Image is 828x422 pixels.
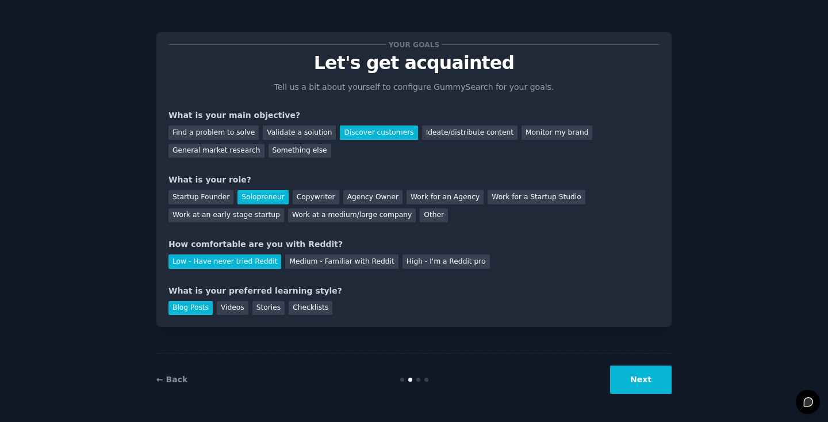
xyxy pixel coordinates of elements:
div: Other [420,208,448,223]
div: What is your role? [168,174,660,186]
div: What is your main objective? [168,109,660,121]
span: Your goals [386,39,442,51]
div: Videos [217,301,248,315]
div: How comfortable are you with Reddit? [168,238,660,250]
div: Stories [252,301,285,315]
div: Work for an Agency [407,190,484,204]
div: Work for a Startup Studio [488,190,585,204]
div: General market research [168,144,264,158]
div: Monitor my brand [522,126,592,140]
button: Next [610,366,672,394]
div: Something else [269,144,331,158]
div: Discover customers [340,126,417,140]
p: Let's get acquainted [168,53,660,73]
div: Low - Have never tried Reddit [168,254,281,269]
p: Tell us a bit about yourself to configure GummySearch for your goals. [269,81,559,93]
div: Find a problem to solve [168,126,259,140]
div: Medium - Familiar with Reddit [285,254,398,269]
div: Blog Posts [168,301,213,315]
div: High - I'm a Reddit pro [402,254,490,269]
div: Copywriter [293,190,339,204]
a: ← Back [156,375,187,384]
div: Ideate/distribute content [422,126,517,140]
div: Checklists [289,301,332,315]
div: Work at a medium/large company [288,208,416,223]
div: Startup Founder [168,190,233,204]
div: Work at an early stage startup [168,208,284,223]
div: Agency Owner [343,190,402,204]
div: Solopreneur [237,190,288,204]
div: What is your preferred learning style? [168,285,660,297]
div: Validate a solution [263,126,336,140]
